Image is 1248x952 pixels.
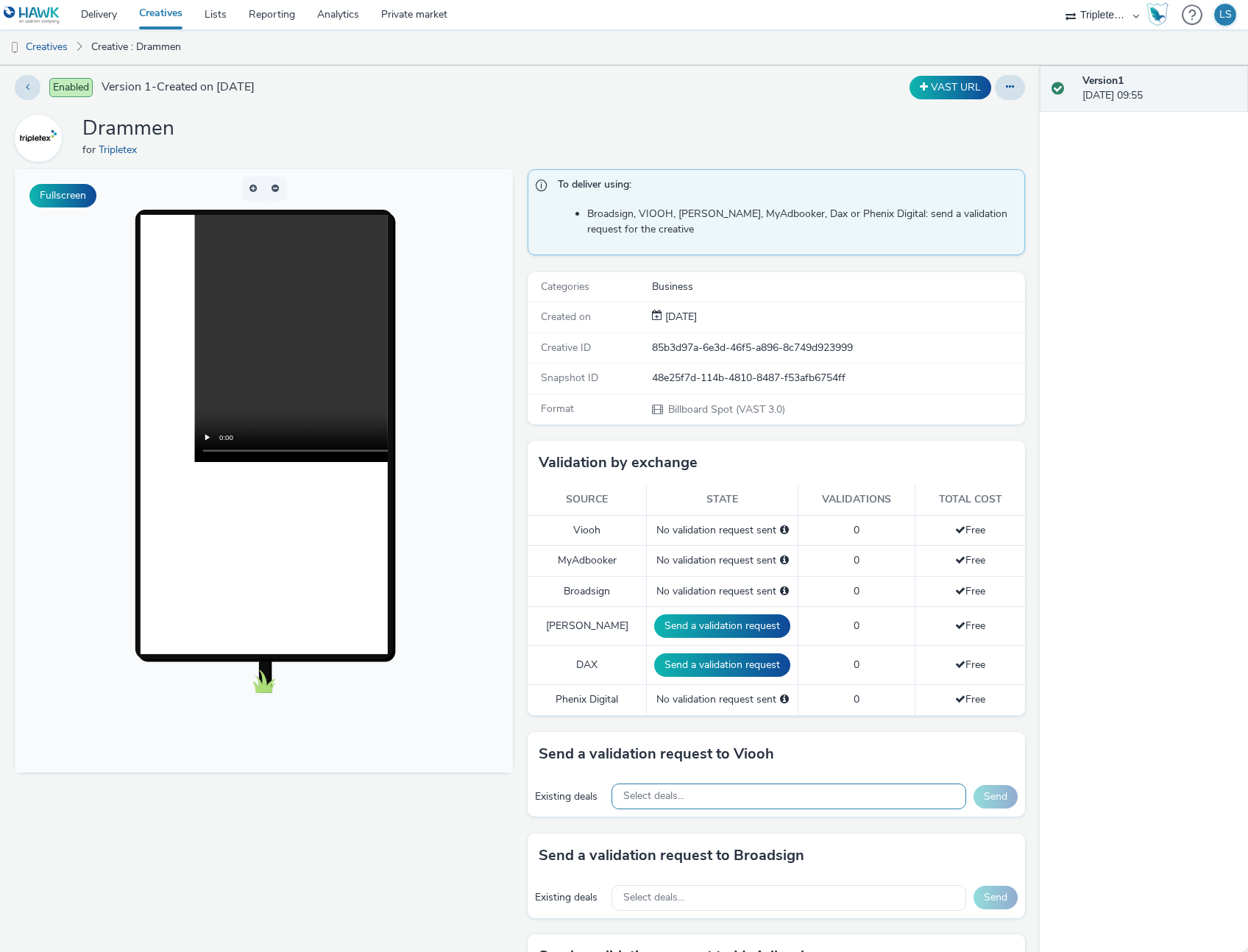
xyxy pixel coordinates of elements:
[82,143,99,157] span: for
[854,523,859,537] span: 0
[541,280,589,294] span: Categories
[528,646,647,685] td: DAX
[955,619,985,633] span: Free
[854,584,859,598] span: 0
[623,892,684,904] span: Select deals...
[662,310,697,324] div: Creation 22 August 2025, 09:55
[528,607,647,646] td: [PERSON_NAME]
[654,614,790,638] button: Send a validation request
[623,790,684,803] span: Select deals...
[955,553,985,567] span: Free
[528,546,647,576] td: MyAdbooker
[780,553,789,568] div: Please select a deal below and click on Send to send a validation request to MyAdbooker.
[1146,3,1174,26] a: Hawk Academy
[854,619,859,633] span: 0
[541,402,574,416] span: Format
[541,310,591,324] span: Created on
[654,692,790,707] div: No validation request sent
[667,402,785,416] span: Billboard Spot (VAST 3.0)
[854,692,859,706] span: 0
[541,341,591,355] span: Creative ID
[910,76,991,99] button: VAST URL
[7,40,22,55] img: dooh
[955,658,985,672] span: Free
[654,653,790,677] button: Send a validation request
[535,890,604,905] div: Existing deals
[29,184,96,207] button: Fullscreen
[102,79,255,96] span: Version 1 - Created on [DATE]
[906,76,995,99] div: Duplicate the creative as a VAST URL
[528,485,647,515] th: Source
[654,584,790,599] div: No validation request sent
[662,310,697,324] span: [DATE]
[49,78,93,97] span: Enabled
[17,117,60,160] img: Tripletex
[587,207,1018,237] li: Broadsign, VIOOH, [PERSON_NAME], MyAdbooker, Dax or Phenix Digital: send a validation request for...
[647,485,798,515] th: State
[780,692,789,707] div: Please select a deal below and click on Send to send a validation request to Phenix Digital.
[798,485,915,515] th: Validations
[854,658,859,672] span: 0
[654,553,790,568] div: No validation request sent
[780,584,789,599] div: Please select a deal below and click on Send to send a validation request to Broadsign.
[15,131,68,145] a: Tripletex
[955,523,985,537] span: Free
[84,29,188,65] a: Creative : Drammen
[652,341,1024,355] div: 85b3d97a-6e3d-46f5-a896-8c749d923999
[955,584,985,598] span: Free
[539,452,698,474] h3: Validation by exchange
[535,789,604,804] div: Existing deals
[1082,74,1124,88] strong: Version 1
[974,785,1018,809] button: Send
[539,743,774,765] h3: Send a validation request to Viooh
[539,845,804,867] h3: Send a validation request to Broadsign
[652,371,1024,386] div: 48e25f7d-114b-4810-8487-f53afb6754ff
[4,6,60,24] img: undefined Logo
[558,177,1010,196] span: To deliver using:
[541,371,598,385] span: Snapshot ID
[915,485,1025,515] th: Total cost
[955,692,985,706] span: Free
[854,553,859,567] span: 0
[652,280,1024,294] div: Business
[1146,3,1169,26] img: Hawk Academy
[82,115,174,143] h1: Drammen
[1082,74,1236,104] div: [DATE] 09:55
[528,685,647,715] td: Phenix Digital
[780,523,789,538] div: Please select a deal below and click on Send to send a validation request to Viooh.
[974,886,1018,909] button: Send
[1219,4,1232,26] div: LS
[654,523,790,538] div: No validation request sent
[528,576,647,606] td: Broadsign
[99,143,143,157] a: Tripletex
[528,515,647,545] td: Viooh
